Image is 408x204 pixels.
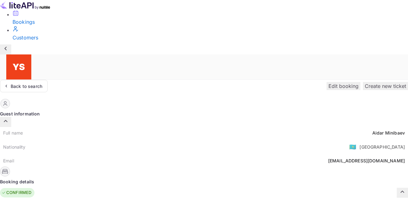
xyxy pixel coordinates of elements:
div: Back to search [11,83,42,89]
a: Bookings [13,10,408,26]
a: Customers [13,26,408,41]
div: [EMAIL_ADDRESS][DOMAIN_NAME] [328,157,405,164]
div: Aidar Minibaev [372,130,405,136]
div: Nationality [3,144,26,150]
div: Full name [3,130,23,136]
div: Email [3,157,14,164]
button: Edit booking [327,82,360,90]
div: CONFIRMED [2,190,31,196]
div: [GEOGRAPHIC_DATA] [359,144,405,150]
div: Customers [13,34,408,41]
span: United States [349,141,356,152]
div: Bookings [13,18,408,26]
button: Create new ticket [363,82,408,90]
img: Yandex Support [6,54,31,79]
